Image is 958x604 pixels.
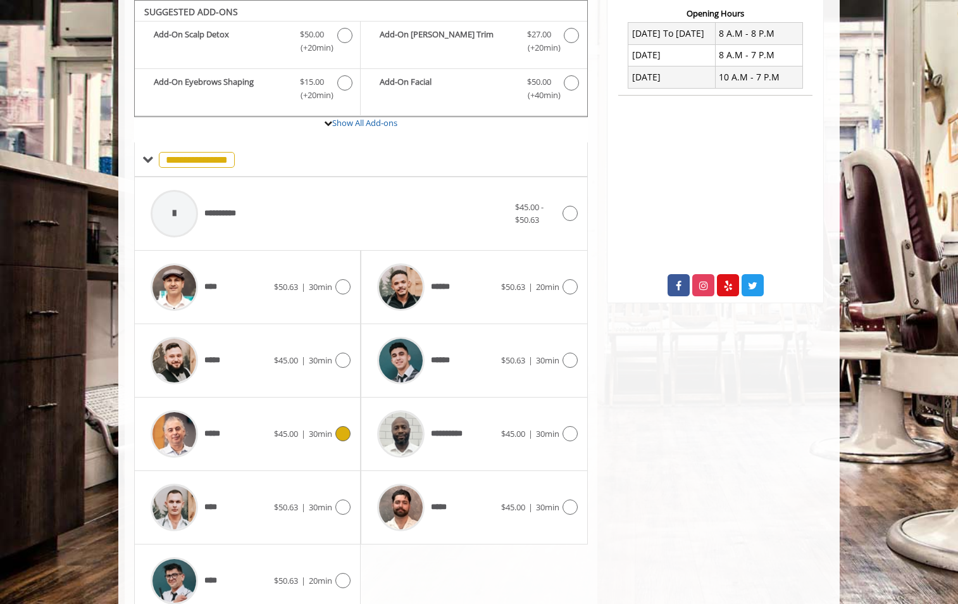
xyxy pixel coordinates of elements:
[501,501,525,513] span: $45.00
[309,355,332,366] span: 30min
[618,9,812,18] h3: Opening Hours
[367,75,580,105] label: Add-On Facial
[715,44,802,66] td: 8 A.M - 7 P.M
[274,428,298,439] span: $45.00
[144,6,238,18] b: SUGGESTED ADD-ONS
[367,28,580,58] label: Add-On Beard Trim
[309,428,332,439] span: 30min
[715,23,802,44] td: 8 A.M - 8 P.M
[536,355,559,366] span: 30min
[300,75,324,89] span: $15.00
[536,428,559,439] span: 30min
[294,41,331,54] span: (+20min )
[515,201,544,226] span: $45.00 - $50.63
[294,89,331,102] span: (+20min )
[520,41,557,54] span: (+20min )
[528,281,533,293] span: |
[301,281,306,293] span: |
[501,428,525,439] span: $45.00
[154,75,287,102] b: Add-On Eyebrows Shaping
[527,75,551,89] span: $50.00
[309,281,332,293] span: 30min
[628,23,716,44] td: [DATE] To [DATE]
[628,66,716,88] td: [DATE]
[536,501,559,513] span: 30min
[332,117,397,129] a: Show All Add-ons
[309,575,332,586] span: 20min
[301,355,306,366] span: |
[301,501,306,513] span: |
[274,281,298,293] span: $50.63
[141,28,354,58] label: Add-On Scalp Detox
[301,428,306,439] span: |
[501,281,525,293] span: $50.63
[520,89,557,102] span: (+40min )
[528,428,533,439] span: |
[380,28,514,54] b: Add-On [PERSON_NAME] Trim
[380,75,514,102] b: Add-On Facial
[274,355,298,366] span: $45.00
[528,355,533,366] span: |
[301,575,306,586] span: |
[536,281,559,293] span: 20min
[274,501,298,513] span: $50.63
[527,28,551,41] span: $27.00
[309,501,332,513] span: 30min
[274,575,298,586] span: $50.63
[528,501,533,513] span: |
[141,75,354,105] label: Add-On Eyebrows Shaping
[501,355,525,366] span: $50.63
[154,28,287,54] b: Add-On Scalp Detox
[300,28,324,41] span: $50.00
[628,44,716,66] td: [DATE]
[715,66,802,88] td: 10 A.M - 7 P.M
